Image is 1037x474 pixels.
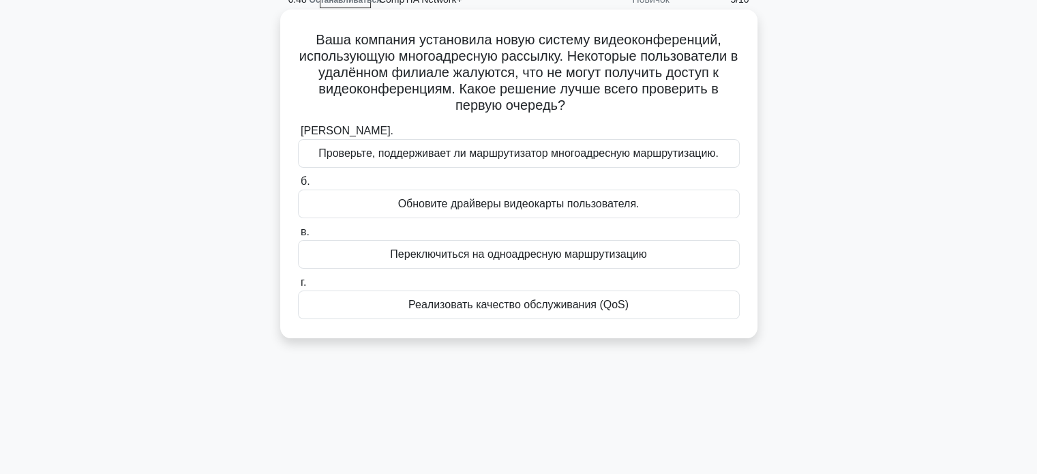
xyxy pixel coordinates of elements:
font: Реализовать качество обслуживания (QoS) [408,299,629,310]
font: б. [301,175,310,187]
font: Проверьте, поддерживает ли маршрутизатор многоадресную маршрутизацию. [318,147,719,159]
font: [PERSON_NAME]. [301,125,393,136]
font: г. [301,276,306,288]
font: Переключиться на одноадресную маршрутизацию [390,248,646,260]
font: Ваша компания установила новую систему видеоконференций, использующую многоадресную рассылку. Нек... [299,32,738,113]
font: в. [301,226,310,237]
font: Обновите драйверы видеокарты пользователя. [398,198,640,209]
